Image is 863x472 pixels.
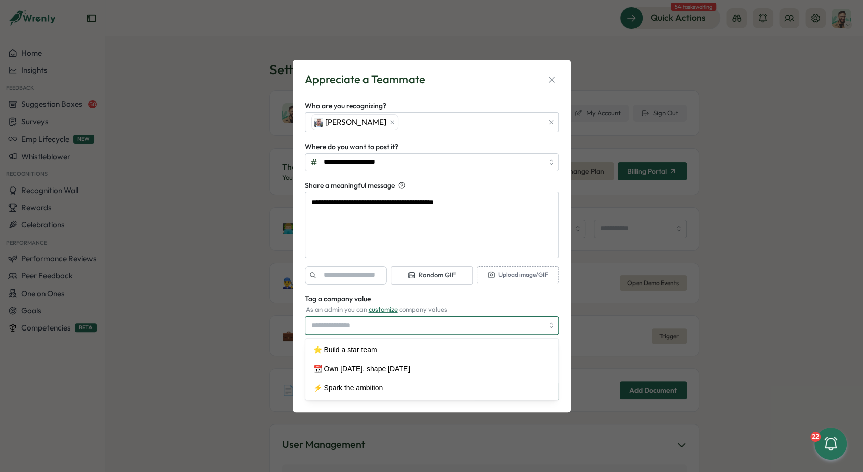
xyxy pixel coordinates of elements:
[307,341,556,360] div: ⭐️ Build a star team
[305,142,398,151] span: Where do you want to post it?
[814,428,847,460] button: 22
[369,305,398,313] a: customize
[391,266,473,285] button: Random GIF
[810,432,821,442] div: 22
[305,101,386,112] label: Who are you recognizing?
[305,180,395,192] span: Share a meaningful message
[305,72,425,87] div: Appreciate a Teammate
[307,379,556,398] div: ⚡️ Spark the ambition
[305,294,371,305] label: Tag a company value
[314,118,323,127] img: Matthew Brooks
[307,360,556,379] div: 📆 Own [DATE], shape [DATE]
[407,271,456,280] span: Random GIF
[305,305,559,314] div: As an admin you can company values
[325,117,386,128] span: [PERSON_NAME]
